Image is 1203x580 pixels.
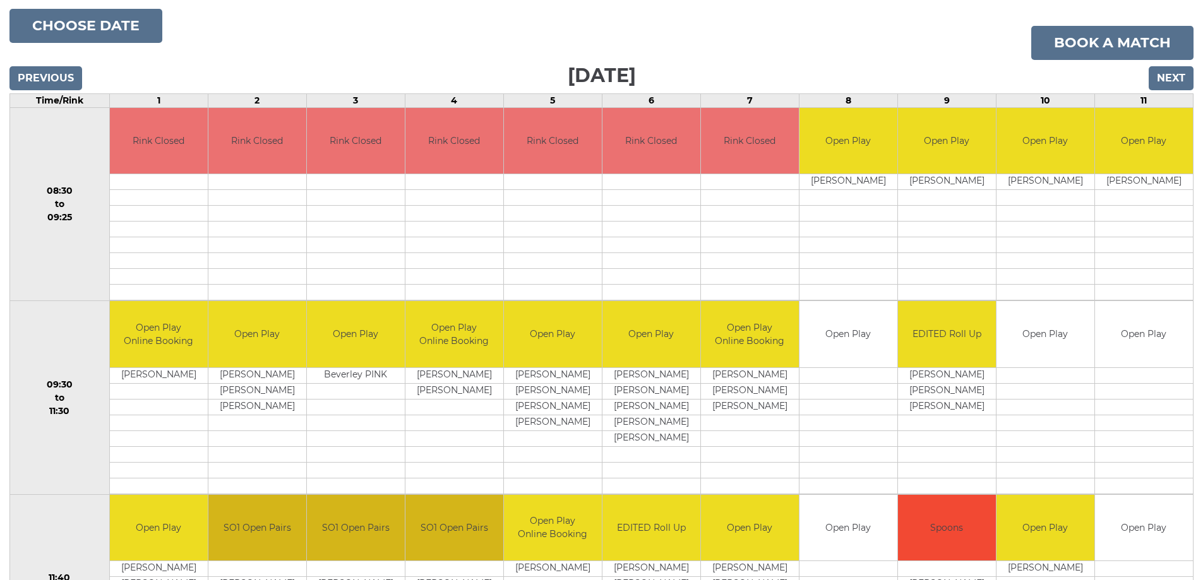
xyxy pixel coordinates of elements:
[602,301,700,367] td: Open Play
[307,495,405,561] td: SO1 Open Pairs
[701,399,799,415] td: [PERSON_NAME]
[1031,26,1194,60] a: Book a match
[898,495,996,561] td: Spoons
[405,108,503,174] td: Rink Closed
[504,561,602,577] td: [PERSON_NAME]
[602,367,700,383] td: [PERSON_NAME]
[602,108,700,174] td: Rink Closed
[504,415,602,430] td: [PERSON_NAME]
[307,108,405,174] td: Rink Closed
[1094,93,1193,107] td: 11
[996,93,1094,107] td: 10
[701,367,799,383] td: [PERSON_NAME]
[997,301,1094,367] td: Open Play
[110,301,208,367] td: Open Play Online Booking
[701,495,799,561] td: Open Play
[405,93,503,107] td: 4
[997,561,1094,577] td: [PERSON_NAME]
[110,561,208,577] td: [PERSON_NAME]
[1095,301,1193,367] td: Open Play
[10,107,110,301] td: 08:30 to 09:25
[405,301,503,367] td: Open Play Online Booking
[208,301,306,367] td: Open Play
[109,93,208,107] td: 1
[997,174,1094,190] td: [PERSON_NAME]
[307,367,405,383] td: Beverley PINK
[602,383,700,399] td: [PERSON_NAME]
[602,399,700,415] td: [PERSON_NAME]
[799,174,897,190] td: [PERSON_NAME]
[898,399,996,415] td: [PERSON_NAME]
[504,383,602,399] td: [PERSON_NAME]
[110,108,208,174] td: Rink Closed
[504,495,602,561] td: Open Play Online Booking
[799,301,897,367] td: Open Play
[602,561,700,577] td: [PERSON_NAME]
[799,495,897,561] td: Open Play
[208,108,306,174] td: Rink Closed
[602,93,700,107] td: 6
[602,415,700,430] td: [PERSON_NAME]
[208,93,306,107] td: 2
[504,367,602,383] td: [PERSON_NAME]
[701,383,799,399] td: [PERSON_NAME]
[898,174,996,190] td: [PERSON_NAME]
[504,108,602,174] td: Rink Closed
[897,93,996,107] td: 9
[306,93,405,107] td: 3
[110,367,208,383] td: [PERSON_NAME]
[504,301,602,367] td: Open Play
[208,367,306,383] td: [PERSON_NAME]
[10,93,110,107] td: Time/Rink
[997,108,1094,174] td: Open Play
[997,495,1094,561] td: Open Play
[602,430,700,446] td: [PERSON_NAME]
[701,301,799,367] td: Open Play Online Booking
[208,399,306,415] td: [PERSON_NAME]
[1095,174,1193,190] td: [PERSON_NAME]
[9,66,82,90] input: Previous
[701,108,799,174] td: Rink Closed
[799,108,897,174] td: Open Play
[1095,108,1193,174] td: Open Play
[898,108,996,174] td: Open Play
[10,301,110,495] td: 09:30 to 11:30
[701,561,799,577] td: [PERSON_NAME]
[700,93,799,107] td: 7
[9,9,162,43] button: Choose date
[898,301,996,367] td: EDITED Roll Up
[110,495,208,561] td: Open Play
[602,495,700,561] td: EDITED Roll Up
[504,399,602,415] td: [PERSON_NAME]
[799,93,897,107] td: 8
[1095,495,1193,561] td: Open Play
[307,301,405,367] td: Open Play
[405,383,503,399] td: [PERSON_NAME]
[1149,66,1194,90] input: Next
[405,495,503,561] td: SO1 Open Pairs
[208,495,306,561] td: SO1 Open Pairs
[898,367,996,383] td: [PERSON_NAME]
[503,93,602,107] td: 5
[898,383,996,399] td: [PERSON_NAME]
[405,367,503,383] td: [PERSON_NAME]
[208,383,306,399] td: [PERSON_NAME]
